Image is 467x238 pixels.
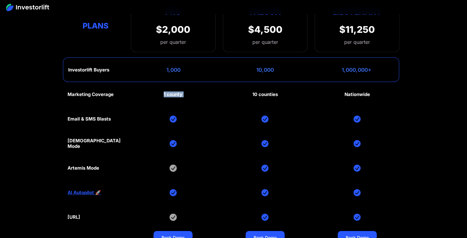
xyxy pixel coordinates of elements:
[68,116,111,122] div: Email & SMS Blasts
[252,38,278,46] div: per quarter
[68,165,99,171] div: Artemis Mode
[342,67,372,73] div: 1,000,000+
[68,214,80,220] div: [URL]
[68,67,109,73] div: Investorlift Buyers
[164,92,182,97] div: 1 county
[344,38,370,46] div: per quarter
[166,67,181,73] div: 1,000
[252,92,278,97] div: 10 counties
[256,67,274,73] div: 10,000
[68,190,101,195] a: AI Autopilot 🚀
[156,38,190,46] div: per quarter
[339,24,375,35] div: $11,250
[344,92,370,97] div: Nationwide
[68,20,123,32] div: Plans
[248,24,282,35] div: $4,500
[156,24,190,35] div: $2,000
[68,138,123,149] div: [DEMOGRAPHIC_DATA] Mode
[68,92,114,97] div: Marketing Coverage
